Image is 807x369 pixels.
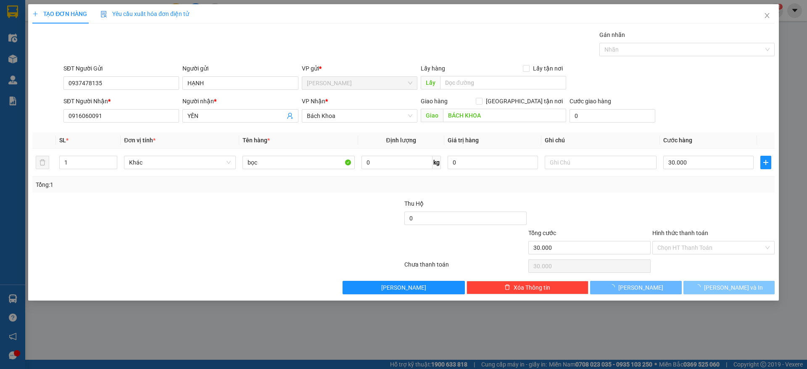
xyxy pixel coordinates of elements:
input: Cước giao hàng [570,109,655,123]
span: Nhận: [80,8,100,17]
button: delete [36,156,49,169]
div: 0772717710 [80,27,176,39]
span: Thu Hộ [404,200,424,207]
span: delete [504,284,510,291]
label: Hình thức thanh toán [652,230,708,236]
div: SĐT Người Nhận [63,97,179,106]
span: loading [609,284,618,290]
button: deleteXóa Thông tin [467,281,589,294]
span: TC: [80,44,92,52]
span: Gửi: [7,7,20,16]
span: Khác [129,156,231,169]
button: [PERSON_NAME] và In [683,281,775,294]
span: Đơn vị tính [124,137,156,144]
span: Xóa Thông tin [514,283,550,292]
span: Lấy tận nơi [530,64,566,73]
div: Tổng: 1 [36,180,311,189]
span: close [764,12,770,19]
button: [PERSON_NAME] [590,281,681,294]
span: [GEOGRAPHIC_DATA] tận nơi [483,97,566,106]
input: Ghi Chú [545,156,657,169]
span: TẠO ĐƠN HÀNG [32,10,87,17]
div: Người gửi [182,64,298,73]
span: VP Nhận [302,98,325,105]
div: . [7,26,74,36]
span: kg [433,156,441,169]
span: Bách Khoa [307,110,412,122]
button: [PERSON_NAME] [343,281,465,294]
label: Gán nhãn [599,31,625,38]
span: Lấy hàng [421,65,445,72]
span: SL [59,137,66,144]
span: Cước hàng [663,137,692,144]
div: VP gửi [302,64,417,73]
span: Giá trị hàng [448,137,479,144]
label: Cước giao hàng [570,98,611,105]
span: Định lượng [386,137,416,144]
button: Close [755,4,779,28]
div: Chưa thanh toán [403,260,527,275]
input: VD: Bàn, Ghế [243,156,354,169]
span: [PERSON_NAME] và In [704,283,763,292]
div: SĐT Người Gửi [63,64,179,73]
span: plus [32,11,38,17]
span: [PERSON_NAME] [381,283,426,292]
div: Người nhận [182,97,298,106]
div: [PERSON_NAME] [7,7,74,26]
input: 0 [448,156,538,169]
span: Giao [421,109,443,122]
span: Tổng cước [528,230,556,236]
span: Tên hàng [243,137,270,144]
th: Ghi chú [541,132,660,149]
span: loading [695,284,704,290]
img: icon [100,11,107,18]
span: [PERSON_NAME] [618,283,663,292]
span: Lấy [421,76,440,89]
button: plus [760,156,771,169]
span: plus [761,159,771,166]
div: VINH [80,17,176,27]
span: user-add [287,113,293,119]
span: Yêu cầu xuất hóa đơn điện tử [100,10,189,17]
span: Gia Kiệm [307,77,412,89]
span: 1340/1 [PERSON_NAME] P13 GÒ VẤP [80,39,176,83]
span: Giao hàng [421,98,448,105]
input: Dọc đường [443,109,566,122]
input: Dọc đường [440,76,566,89]
div: GH Tận Nơi [80,7,176,17]
div: 0397041516 [7,36,74,48]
